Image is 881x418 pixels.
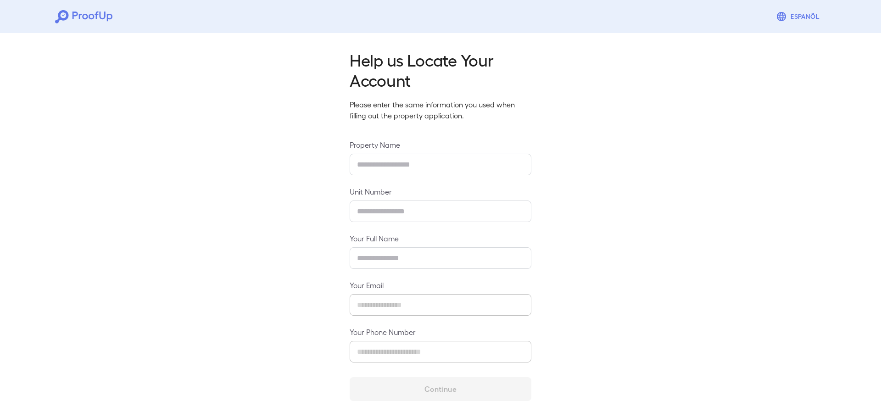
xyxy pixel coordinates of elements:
[350,327,531,337] label: Your Phone Number
[350,233,531,244] label: Your Full Name
[350,186,531,197] label: Unit Number
[350,280,531,290] label: Your Email
[772,7,826,26] button: Espanõl
[350,50,531,90] h2: Help us Locate Your Account
[350,99,531,121] p: Please enter the same information you used when filling out the property application.
[350,139,531,150] label: Property Name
